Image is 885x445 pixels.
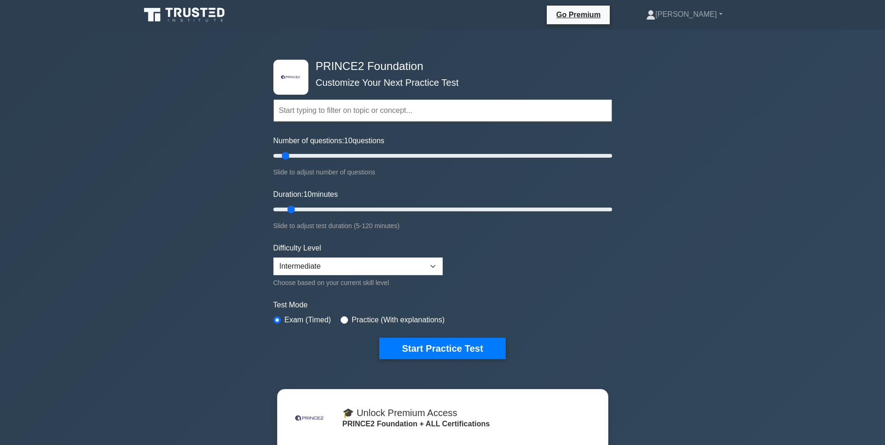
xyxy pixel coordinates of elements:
input: Start typing to filter on topic or concept... [273,99,612,122]
label: Difficulty Level [273,243,321,254]
span: 10 [344,137,353,145]
a: [PERSON_NAME] [624,5,745,24]
h4: PRINCE2 Foundation [312,60,566,73]
label: Exam (Timed) [285,314,331,326]
label: Number of questions: questions [273,135,384,146]
button: Start Practice Test [379,338,505,359]
div: Choose based on your current skill level [273,277,443,288]
span: 10 [303,190,312,198]
label: Test Mode [273,299,612,311]
label: Duration: minutes [273,189,338,200]
div: Slide to adjust number of questions [273,167,612,178]
div: Slide to adjust test duration (5-120 minutes) [273,220,612,231]
label: Practice (With explanations) [352,314,445,326]
a: Go Premium [551,9,606,21]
